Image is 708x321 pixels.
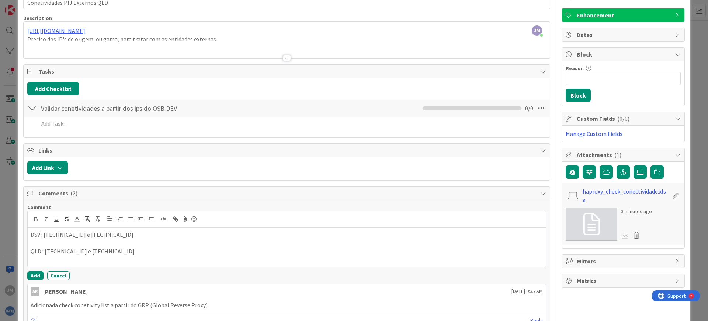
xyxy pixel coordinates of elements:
span: Metrics [577,276,671,285]
a: Manage Custom Fields [566,130,622,137]
span: [DATE] 9:35 AM [511,287,543,295]
input: Add Checklist... [38,102,204,115]
p: DSV : [TECHNICAL_ID] e [TECHNICAL_ID] [31,230,543,239]
p: Adicionada check conetivity list a partir do GRP (Global Reverse Proxy) [31,301,543,310]
span: Block [577,50,671,59]
div: 2 [38,3,40,9]
span: ( 2 ) [70,189,77,197]
div: AR [31,287,39,296]
span: 0 / 0 [525,104,533,113]
label: Reason [566,65,584,72]
div: Download [621,230,629,240]
button: Block [566,89,591,102]
span: Description [23,15,52,21]
button: Add Checklist [27,82,79,95]
button: Add Link [27,161,68,174]
div: [PERSON_NAME] [43,287,88,296]
a: haproxy_check_conectividade.xlsx [583,187,668,205]
a: [URL][DOMAIN_NAME] [27,27,85,34]
p: Preciso dos IP's de origem, ou gama, para tratar com as entidades externas. [27,35,546,44]
div: 3 minutes ago [621,208,652,215]
span: Links [38,146,537,155]
button: Cancel [47,271,70,280]
span: Dates [577,30,671,39]
span: Comments [38,189,537,198]
span: Comment [27,204,51,211]
span: Attachments [577,150,671,159]
span: Support [15,1,34,10]
span: Enhancement [577,11,671,20]
span: Custom Fields [577,114,671,123]
span: ( 0/0 ) [617,115,629,122]
p: QLD : [TECHNICAL_ID] e [TECHNICAL_ID] [31,247,543,256]
button: Add [27,271,44,280]
span: JM [532,25,542,36]
span: ( 1 ) [614,151,621,158]
span: Mirrors [577,257,671,266]
span: Tasks [38,67,537,76]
